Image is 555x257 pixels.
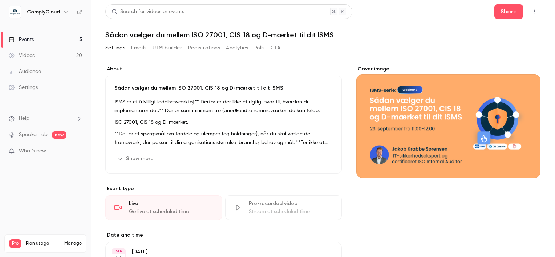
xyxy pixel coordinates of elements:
[9,115,82,122] li: help-dropdown-opener
[494,4,523,19] button: Share
[271,42,280,54] button: CTA
[19,147,46,155] span: What's new
[112,249,125,254] div: SEP
[105,42,125,54] button: Settings
[131,42,146,54] button: Emails
[64,241,82,246] a: Manage
[225,195,342,220] div: Pre-recorded videoStream at scheduled time
[9,36,34,43] div: Events
[26,241,60,246] span: Plan usage
[249,200,333,207] div: Pre-recorded video
[153,42,182,54] button: UTM builder
[52,131,66,139] span: new
[129,200,213,207] div: Live
[105,65,342,73] label: About
[114,130,333,147] p: **Det er et spørgsmål om fordele og ulemper (og holdninger), når du skal vælge det framework, der...
[188,42,220,54] button: Registrations
[9,52,35,59] div: Videos
[105,232,342,239] label: Date and time
[19,115,29,122] span: Help
[27,8,60,16] h6: ComplyCloud
[9,68,41,75] div: Audience
[114,85,333,92] p: Sådan vælger du mellem ISO 27001, CIS 18 og D-mærket til dit ISMS
[9,84,38,91] div: Settings
[114,118,333,127] p: ISO 27001, CIS 18 og D-mærket.
[9,239,21,248] span: Pro
[112,8,184,16] div: Search for videos or events
[226,42,248,54] button: Analytics
[105,185,342,192] p: Event type
[114,153,158,164] button: Show more
[105,30,540,39] h1: Sådan vælger du mellem ISO 27001, CIS 18 og D-mærket til dit ISMS
[129,208,213,215] div: Go live at scheduled time
[356,65,540,178] section: Cover image
[254,42,265,54] button: Polls
[105,195,222,220] div: LiveGo live at scheduled time
[19,131,48,139] a: SpeakerHub
[9,6,21,18] img: ComplyCloud
[249,208,333,215] div: Stream at scheduled time
[356,65,540,73] label: Cover image
[114,98,333,115] p: ISMS er et frivilligt ledelsesværktøj.** Derfor er der ikke ét rigtigt svar til, hvordan du imple...
[73,148,82,155] iframe: Noticeable Trigger
[132,248,303,256] p: [DATE]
